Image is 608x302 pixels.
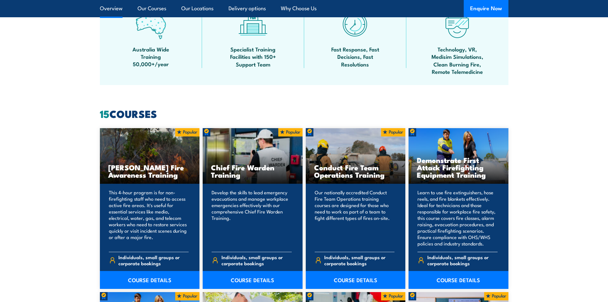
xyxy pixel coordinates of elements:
[108,164,191,178] h3: [PERSON_NAME] Fire Awareness Training
[100,109,508,118] h2: COURSES
[136,9,166,39] img: auswide-icon
[224,45,282,68] span: Specialist Training Facilities with 150+ Support Team
[315,189,395,247] p: Our nationally accredited Conduct Fire Team Operations training courses are designed for those wh...
[324,254,394,266] span: Individuals, small groups or corporate bookings
[203,271,303,289] a: COURSE DETAILS
[238,9,268,39] img: facilities-icon
[327,45,384,68] span: Fast Response, Fast Decisions, Fast Resolutions
[122,45,180,68] span: Australia Wide Training 50,000+/year
[221,254,292,266] span: Individuals, small groups or corporate bookings
[340,9,370,39] img: fast-icon
[429,45,486,75] span: Technology, VR, Medisim Simulations, Clean Burning Fire, Remote Telemedicine
[118,254,189,266] span: Individuals, small groups or corporate bookings
[212,189,292,247] p: Develop the skills to lead emergency evacuations and manage workplace emergencies effectively wit...
[442,9,472,39] img: tech-icon
[314,164,397,178] h3: Conduct Fire Team Operations Training
[409,271,508,289] a: COURSE DETAILS
[417,156,500,178] h3: Demonstrate First Attack Firefighting Equipment Training
[427,254,498,266] span: Individuals, small groups or corporate bookings
[417,189,498,247] p: Learn to use fire extinguishers, hose reels, and fire blankets effectively. Ideal for technicians...
[211,164,294,178] h3: Chief Fire Warden Training
[100,105,109,121] strong: 15
[306,271,406,289] a: COURSE DETAILS
[109,189,189,247] p: This 4-hour program is for non-firefighting staff who need to access active fire areas. It's usef...
[100,271,200,289] a: COURSE DETAILS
